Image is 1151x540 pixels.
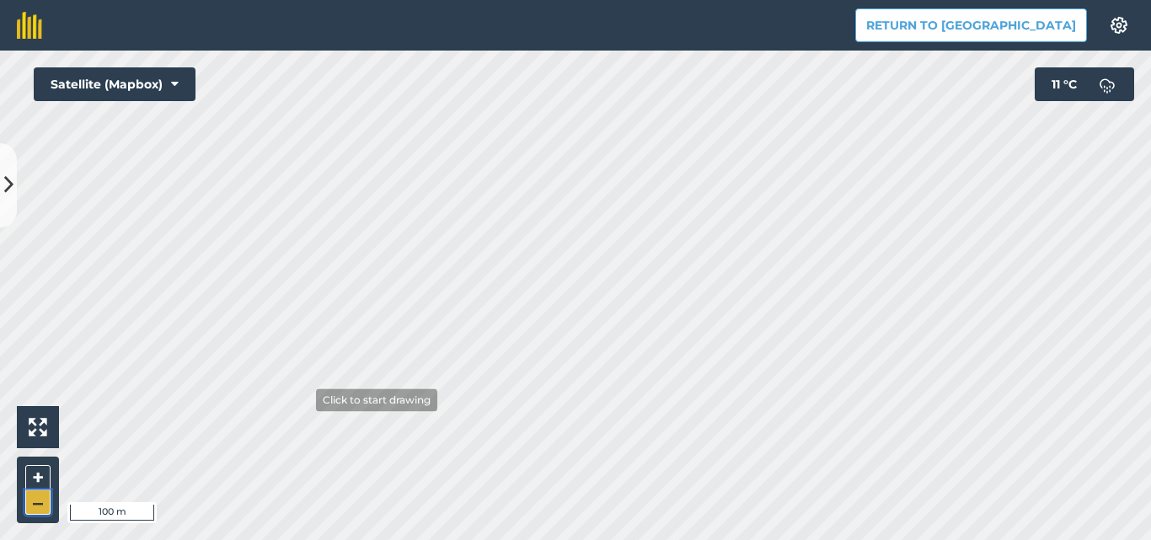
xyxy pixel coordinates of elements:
button: Satellite (Mapbox) [34,67,195,101]
span: 11 ° C [1052,67,1077,101]
img: fieldmargin Logo [17,12,42,39]
div: Click to start drawing [316,388,437,411]
button: + [25,465,51,490]
button: – [25,490,51,515]
button: 11 °C [1035,67,1134,101]
img: A cog icon [1109,17,1129,34]
img: svg+xml;base64,PD94bWwgdmVyc2lvbj0iMS4wIiBlbmNvZGluZz0idXRmLTgiPz4KPCEtLSBHZW5lcmF0b3I6IEFkb2JlIE... [1090,67,1124,101]
button: Return to [GEOGRAPHIC_DATA] [855,8,1087,42]
img: Four arrows, one pointing top left, one top right, one bottom right and the last bottom left [29,418,47,436]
